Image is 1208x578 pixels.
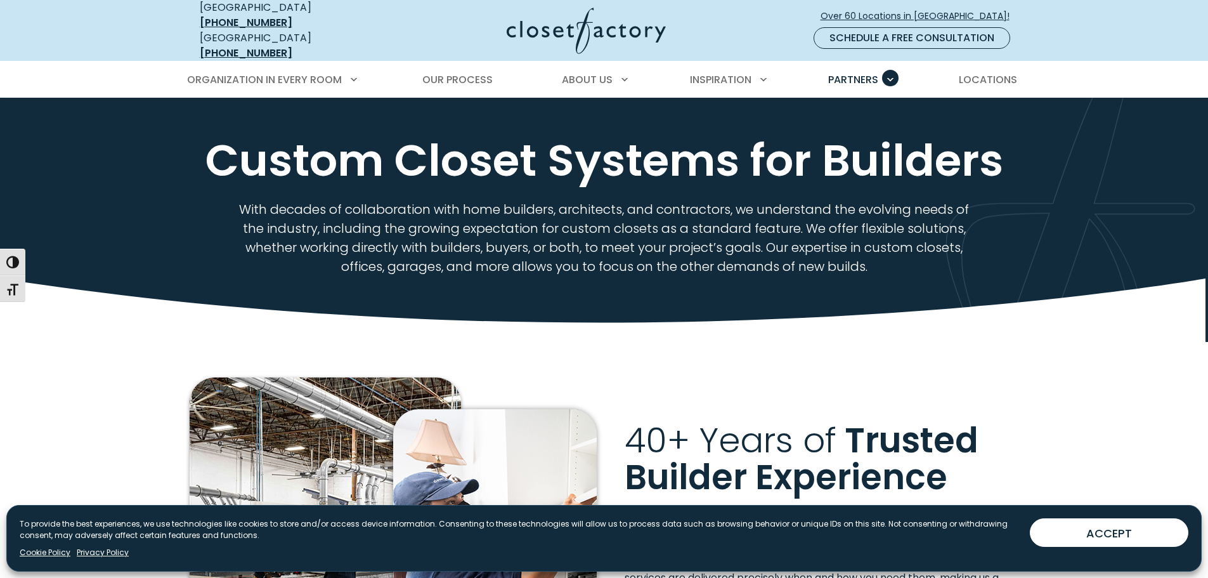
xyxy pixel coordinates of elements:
[20,547,70,558] a: Cookie Policy
[820,5,1020,27] a: Over 60 Locations in [GEOGRAPHIC_DATA]!
[814,27,1010,49] a: Schedule a Free Consultation
[200,46,292,60] a: [PHONE_NUMBER]
[197,136,1011,185] h1: Custom Closet Systems for Builders
[20,518,1020,541] p: To provide the best experiences, we use technologies like cookies to store and/or access device i...
[187,72,342,87] span: Organization in Every Room
[828,72,878,87] span: Partners
[959,72,1017,87] span: Locations
[77,547,129,558] a: Privacy Policy
[507,8,666,54] img: Closet Factory Logo
[178,62,1030,98] nav: Primary Menu
[821,10,1020,23] span: Over 60 Locations in [GEOGRAPHIC_DATA]!
[690,72,751,87] span: Inspiration
[562,72,613,87] span: About Us
[625,416,836,464] span: 40+ Years of
[200,15,292,30] a: [PHONE_NUMBER]
[1030,518,1188,547] button: ACCEPT
[422,72,493,87] span: Our Process
[200,30,384,61] div: [GEOGRAPHIC_DATA]
[625,416,978,501] span: Trusted Builder Experience
[231,200,977,276] p: With decades of collaboration with home builders, architects, and contractors, we understand the ...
